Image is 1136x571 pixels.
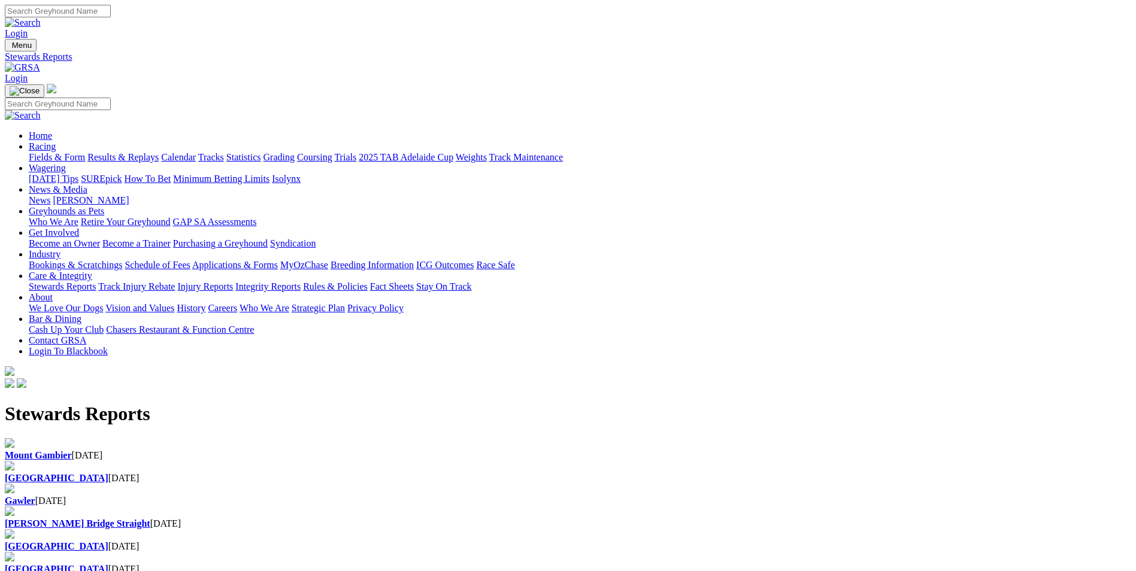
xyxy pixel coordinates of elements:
a: Login [5,73,28,83]
a: Login To Blackbook [29,346,108,356]
img: file-red.svg [5,552,14,561]
a: Home [29,130,52,141]
a: Industry [29,249,60,259]
h1: Stewards Reports [5,403,1131,425]
div: Get Involved [29,238,1131,249]
a: Become an Owner [29,238,100,248]
a: Grading [263,152,295,162]
div: Industry [29,260,1131,271]
a: [GEOGRAPHIC_DATA] [5,541,108,551]
div: Greyhounds as Pets [29,217,1131,227]
a: Become a Trainer [102,238,171,248]
button: Toggle navigation [5,39,37,51]
a: [PERSON_NAME] [53,195,129,205]
a: Bar & Dining [29,314,81,324]
div: Racing [29,152,1131,163]
a: Get Involved [29,227,79,238]
a: Race Safe [476,260,514,270]
a: Schedule of Fees [125,260,190,270]
a: Tracks [198,152,224,162]
a: Statistics [226,152,261,162]
a: Retire Your Greyhound [81,217,171,227]
div: Care & Integrity [29,281,1131,292]
a: MyOzChase [280,260,328,270]
a: Greyhounds as Pets [29,206,104,216]
a: Stay On Track [416,281,471,291]
a: Bookings & Scratchings [29,260,122,270]
a: Cash Up Your Club [29,324,104,335]
a: Weights [456,152,487,162]
div: [DATE] [5,473,1131,484]
a: About [29,292,53,302]
a: Stewards Reports [5,51,1131,62]
a: SUREpick [81,174,122,184]
a: Stewards Reports [29,281,96,291]
a: Track Injury Rebate [98,281,175,291]
a: [PERSON_NAME] Bridge Straight [5,518,150,529]
a: Login [5,28,28,38]
a: Careers [208,303,237,313]
a: Syndication [270,238,316,248]
img: Search [5,17,41,28]
img: twitter.svg [17,378,26,388]
a: Contact GRSA [29,335,86,345]
img: file-red.svg [5,529,14,539]
img: logo-grsa-white.png [5,366,14,376]
img: file-red.svg [5,461,14,470]
a: Rules & Policies [303,281,368,291]
a: Trials [334,152,356,162]
a: We Love Our Dogs [29,303,103,313]
a: Racing [29,141,56,151]
div: Bar & Dining [29,324,1131,335]
input: Search [5,5,111,17]
a: Care & Integrity [29,271,92,281]
a: [GEOGRAPHIC_DATA] [5,473,108,483]
img: facebook.svg [5,378,14,388]
a: Mount Gambier [5,450,72,460]
img: logo-grsa-white.png [47,84,56,93]
input: Search [5,98,111,110]
a: Coursing [297,152,332,162]
div: [DATE] [5,518,1131,529]
a: [DATE] Tips [29,174,78,184]
img: file-red.svg [5,506,14,516]
a: Wagering [29,163,66,173]
a: Strategic Plan [292,303,345,313]
span: Menu [12,41,32,50]
img: GRSA [5,62,40,73]
a: Breeding Information [331,260,414,270]
a: Injury Reports [177,281,233,291]
a: Chasers Restaurant & Function Centre [106,324,254,335]
a: Vision and Values [105,303,174,313]
a: Track Maintenance [489,152,563,162]
a: ICG Outcomes [416,260,474,270]
div: [DATE] [5,496,1131,506]
div: Wagering [29,174,1131,184]
a: 2025 TAB Adelaide Cup [359,152,453,162]
img: file-red.svg [5,484,14,493]
a: Calendar [161,152,196,162]
a: Fields & Form [29,152,85,162]
div: [DATE] [5,541,1131,552]
img: Close [10,86,40,96]
a: Applications & Forms [192,260,278,270]
a: How To Bet [125,174,171,184]
a: News & Media [29,184,87,195]
a: Purchasing a Greyhound [173,238,268,248]
div: [DATE] [5,450,1131,461]
div: News & Media [29,195,1131,206]
a: Privacy Policy [347,303,404,313]
a: History [177,303,205,313]
a: Results & Replays [87,152,159,162]
a: Gawler [5,496,35,506]
a: Fact Sheets [370,281,414,291]
img: Search [5,110,41,121]
a: GAP SA Assessments [173,217,257,227]
div: About [29,303,1131,314]
a: Who We Are [240,303,289,313]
